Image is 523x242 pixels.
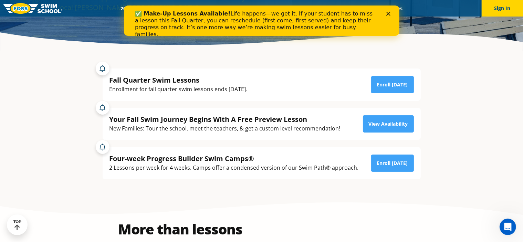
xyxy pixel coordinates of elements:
iframe: Intercom live chat [500,219,516,235]
div: 2 Lessons per week for 4 weeks. Camps offer a condensed version of our Swim Path® approach. [109,163,359,172]
div: Life happens—we get it. If your student has to miss a lesson this Fall Quarter, you can reschedul... [11,5,253,32]
a: Enroll [DATE] [371,76,414,93]
iframe: Intercom live chat banner [124,6,399,36]
div: Four-week Progress Builder Swim Camps® [109,154,359,163]
div: TOP [13,220,21,230]
div: Enrollment for fall quarter swim lessons ends [DATE]. [109,85,248,94]
div: New Families: Tour the school, meet the teachers, & get a custom level recommendation! [109,124,341,133]
div: Close [262,6,269,10]
a: Careers [380,5,408,12]
b: ✅ Make-Up Lessons Available! [11,5,106,11]
a: About FOSS [247,5,285,12]
a: View Availability [363,115,414,133]
a: Schools [158,5,187,12]
a: 2025 Calendar [115,5,158,12]
div: Your Fall Swim Journey Begins With A Free Preview Lesson [109,115,341,124]
h2: More than lessons [102,222,258,236]
img: FOSS Swim School Logo [3,3,62,14]
a: Enroll [DATE] [371,155,414,172]
a: Swim Like [PERSON_NAME] [285,5,358,12]
a: Blog [358,5,380,12]
a: Swim Path® Program [187,5,247,12]
div: Fall Quarter Swim Lessons [109,75,248,85]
